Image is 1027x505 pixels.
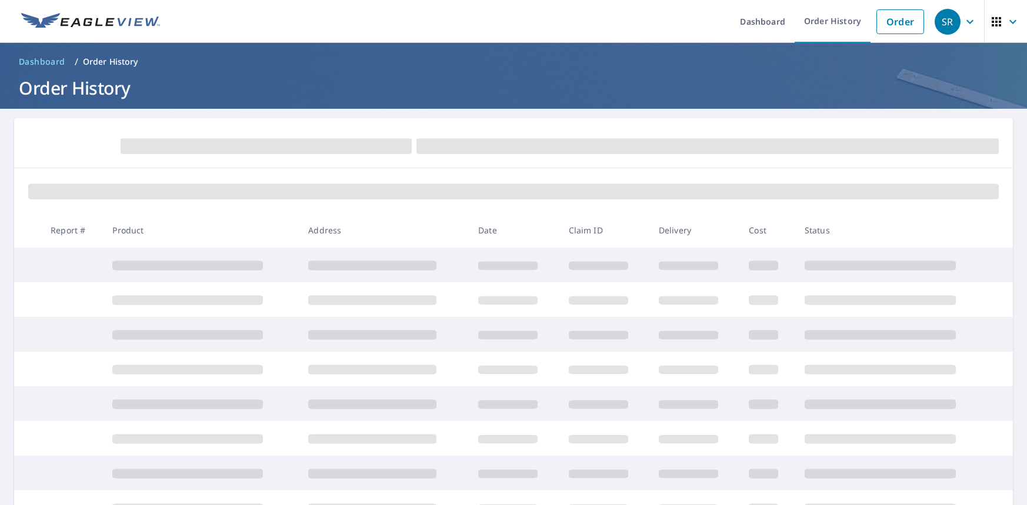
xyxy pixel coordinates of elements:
a: Dashboard [14,52,70,71]
nav: breadcrumb [14,52,1013,71]
th: Report # [41,213,103,248]
th: Cost [739,213,795,248]
img: EV Logo [21,13,160,31]
th: Status [795,213,991,248]
th: Claim ID [559,213,649,248]
th: Address [299,213,469,248]
th: Product [103,213,299,248]
li: / [75,55,78,69]
th: Delivery [649,213,739,248]
th: Date [469,213,559,248]
a: Order [876,9,924,34]
div: SR [935,9,961,35]
p: Order History [83,56,138,68]
h1: Order History [14,76,1013,100]
span: Dashboard [19,56,65,68]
